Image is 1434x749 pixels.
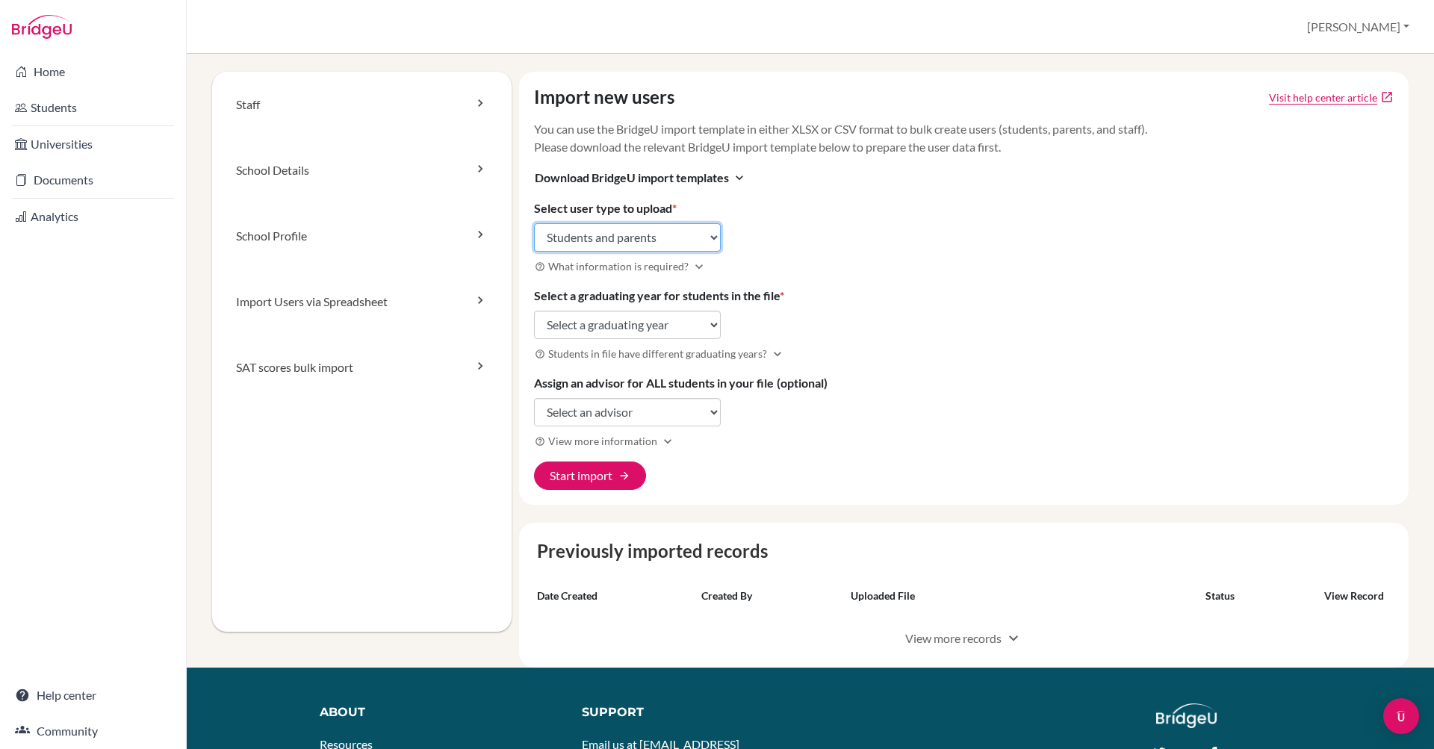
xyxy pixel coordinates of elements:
[660,434,675,449] i: Expand more
[3,57,183,87] a: Home
[1269,90,1377,105] a: Click to open Tracking student registration article in a new tab
[548,258,689,274] span: What information is required?
[770,346,785,361] i: Expand more
[1383,698,1419,734] div: Open Intercom Messenger
[534,258,707,275] button: What information is required?Expand more
[212,335,512,400] a: SAT scores bulk import
[618,470,630,482] span: arrow_forward
[534,168,748,187] button: Download BridgeU import templatesexpand_more
[582,703,794,721] div: Support
[534,461,646,490] button: Start import
[320,703,548,721] div: About
[212,137,512,203] a: School Details
[3,129,183,159] a: Universities
[1199,582,1312,609] th: Status
[535,349,545,359] i: help_outline
[1156,703,1217,728] img: logo_white@2x-f4f0deed5e89b7ecb1c2cc34c3e3d731f90f0f143d5ea2071677605dd97b5244.png
[12,15,72,39] img: Bridge-U
[3,93,183,122] a: Students
[534,345,786,362] button: Students in file have different graduating years?Expand more
[3,165,183,195] a: Documents
[212,269,512,335] a: Import Users via Spreadsheet
[535,436,545,447] i: help_outline
[548,346,767,361] span: Students in file have different graduating years?
[535,169,729,187] span: Download BridgeU import templates
[534,374,828,392] label: Assign an advisor for ALL students in your file
[3,716,183,746] a: Community
[534,287,784,305] label: Select a graduating year for students in the file
[1380,90,1394,104] a: open_in_new
[695,582,845,609] th: Created by
[534,87,674,108] h4: Import new users
[531,582,695,609] th: Date created
[777,376,828,390] span: (optional)
[1005,630,1022,647] span: expand_more
[890,624,1038,653] button: View more recordsexpand_more
[531,538,1397,565] caption: Previously imported records
[3,202,183,231] a: Analytics
[548,433,657,449] span: View more information
[732,170,747,185] i: expand_more
[212,203,512,269] a: School Profile
[1312,582,1397,609] th: View record
[212,72,512,137] a: Staff
[534,120,1394,156] p: You can use the BridgeU import template in either XLSX or CSV format to bulk create users (studen...
[692,259,707,274] i: Expand more
[534,199,677,217] label: Select user type to upload
[1300,13,1416,41] button: [PERSON_NAME]
[3,680,183,710] a: Help center
[534,432,676,450] button: View more informationExpand more
[845,582,1200,609] th: Uploaded file
[535,261,545,272] i: help_outline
